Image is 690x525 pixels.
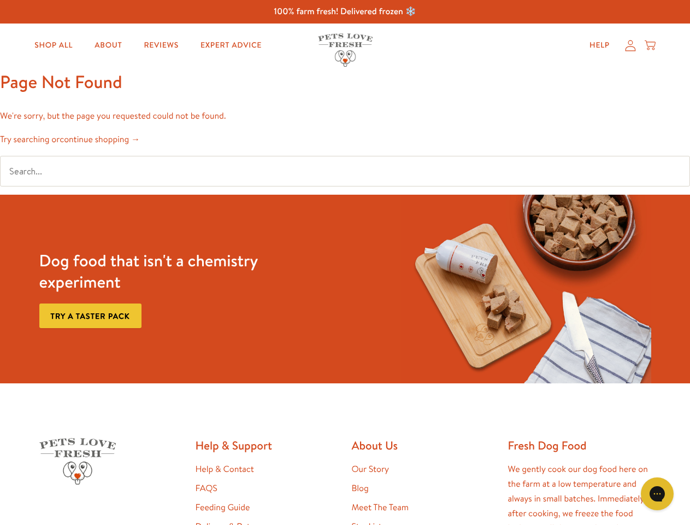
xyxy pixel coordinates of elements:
img: Fussy [401,195,651,383]
h2: Fresh Dog Food [508,438,651,453]
h2: About Us [352,438,495,453]
iframe: Gorgias live chat messenger [635,474,679,514]
a: Meet The Team [352,501,409,514]
a: About [86,34,131,56]
a: continue shopping → [60,133,140,145]
a: Help & Contact [196,463,254,475]
a: Blog [352,482,369,494]
a: Feeding Guide [196,501,250,514]
h2: Help & Support [196,438,339,453]
a: Help [581,34,618,56]
a: Expert Advice [192,34,270,56]
a: FAQS [196,482,217,494]
a: Our Story [352,463,390,475]
img: Pets Love Fresh [39,438,116,485]
img: Pets Love Fresh [318,33,373,67]
a: Shop All [26,34,81,56]
a: Reviews [135,34,187,56]
h3: Dog food that isn't a chemistry experiment [39,250,289,293]
a: Try a taster pack [39,304,141,328]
